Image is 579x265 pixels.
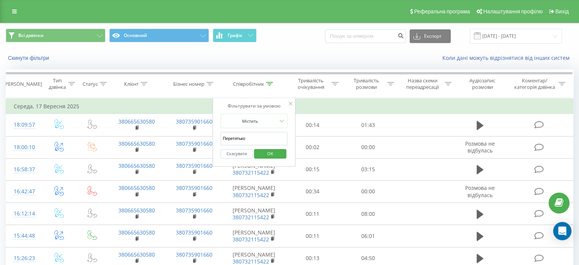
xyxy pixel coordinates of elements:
[340,136,396,158] td: 00:00
[233,236,269,243] a: 380732115422
[6,99,573,114] td: Середа, 17 Вересня 2025
[285,114,340,136] td: 00:14
[83,81,98,87] div: Статус
[14,140,34,155] div: 18:00:10
[555,8,569,14] span: Вихід
[220,149,253,159] button: Скасувати
[340,225,396,247] td: 06:01
[233,214,269,221] a: 380732115422
[3,81,42,87] div: [PERSON_NAME]
[233,258,269,265] a: 380732115422
[176,229,212,236] a: 380735901660
[118,229,155,236] a: 380665630580
[118,207,155,214] a: 380665630580
[340,180,396,202] td: 00:00
[285,180,340,202] td: 00:34
[233,169,269,176] a: 380732115422
[118,140,155,147] a: 380665630580
[223,180,285,202] td: [PERSON_NAME]
[14,117,34,132] div: 18:09:57
[403,77,443,90] div: Назва схеми переадресації
[176,251,212,258] a: 380735901660
[176,184,212,191] a: 380735901660
[6,55,53,61] button: Скинути фільтри
[223,158,285,180] td: [PERSON_NAME]
[410,29,451,43] button: Експорт
[48,77,66,90] div: Тип дзвінка
[220,102,287,110] div: Фільтрувати за умовою
[176,140,212,147] a: 380735901660
[14,184,34,199] div: 16:42:47
[223,225,285,247] td: [PERSON_NAME]
[213,29,257,42] button: Графік
[483,8,542,14] span: Налаштування профілю
[340,114,396,136] td: 01:43
[465,184,495,198] span: Розмова не відбулась
[285,225,340,247] td: 00:11
[553,222,571,240] div: Open Intercom Messenger
[173,81,204,87] div: Бізнес номер
[228,33,242,38] span: Графік
[414,8,470,14] span: Реферальна програма
[233,81,264,87] div: Співробітник
[118,162,155,169] a: 380665630580
[14,162,34,177] div: 16:58:37
[285,136,340,158] td: 00:02
[124,81,139,87] div: Клієнт
[347,77,385,90] div: Тривалість розмови
[512,77,557,90] div: Коментар/категорія дзвінка
[460,77,505,90] div: Аудіозапис розмови
[14,228,34,243] div: 15:44:48
[465,140,495,154] span: Розмова не відбулась
[285,158,340,180] td: 00:15
[292,77,330,90] div: Тривалість очікування
[118,118,155,125] a: 380665630580
[233,191,269,199] a: 380732115422
[118,184,155,191] a: 380665630580
[340,158,396,180] td: 03:15
[14,206,34,221] div: 16:12:14
[6,29,105,42] button: Всі дзвінки
[176,207,212,214] a: 380735901660
[442,54,573,61] a: Коли дані можуть відрізнятися вiд інших систем
[223,203,285,225] td: [PERSON_NAME]
[220,132,287,145] input: Введіть значення
[109,29,209,42] button: Основний
[325,29,406,43] input: Пошук за номером
[260,148,281,159] span: OK
[254,149,286,159] button: OK
[118,251,155,258] a: 380665630580
[285,203,340,225] td: 00:11
[18,32,43,39] span: Всі дзвінки
[340,203,396,225] td: 08:00
[176,118,212,125] a: 380735901660
[176,162,212,169] a: 380735901660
